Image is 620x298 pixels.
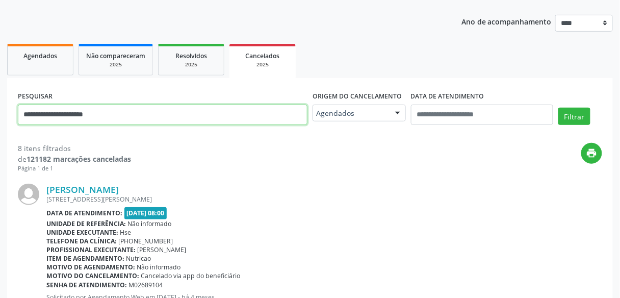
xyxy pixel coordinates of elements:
span: Cancelado via app do beneficiário [141,271,241,280]
div: 2025 [86,61,145,68]
strong: 121182 marcações canceladas [27,154,131,164]
span: Não informado [128,219,172,228]
b: Motivo de agendamento: [46,263,135,271]
div: 2025 [237,61,289,68]
div: Página 1 de 1 [18,164,131,173]
span: M02689104 [129,281,163,289]
label: PESQUISAR [18,89,53,105]
div: 2025 [166,61,217,68]
a: [PERSON_NAME] [46,184,119,195]
span: Resolvidos [175,52,207,60]
b: Data de atendimento: [46,209,122,217]
b: Unidade de referência: [46,219,126,228]
div: 8 itens filtrados [18,143,131,154]
span: Agendados [316,108,385,118]
label: DATA DE ATENDIMENTO [411,89,484,105]
b: Unidade executante: [46,228,118,237]
button: print [581,143,602,164]
span: Cancelados [246,52,280,60]
b: Profissional executante: [46,245,136,254]
b: Motivo do cancelamento: [46,271,139,280]
i: print [586,147,598,159]
span: Hse [120,228,132,237]
label: Origem do cancelamento [313,89,402,105]
p: Ano de acompanhamento [461,15,552,28]
b: Item de agendamento: [46,254,124,263]
button: Filtrar [558,108,590,125]
span: [DATE] 08:00 [124,207,167,219]
span: Nutricao [126,254,151,263]
b: Senha de atendimento: [46,281,127,289]
span: [PHONE_NUMBER] [119,237,173,245]
span: Não compareceram [86,52,145,60]
span: Agendados [23,52,57,60]
div: de [18,154,131,164]
span: [PERSON_NAME] [138,245,187,254]
b: Telefone da clínica: [46,237,117,245]
span: Não informado [137,263,181,271]
img: img [18,184,39,205]
div: [STREET_ADDRESS][PERSON_NAME] [46,195,602,204]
